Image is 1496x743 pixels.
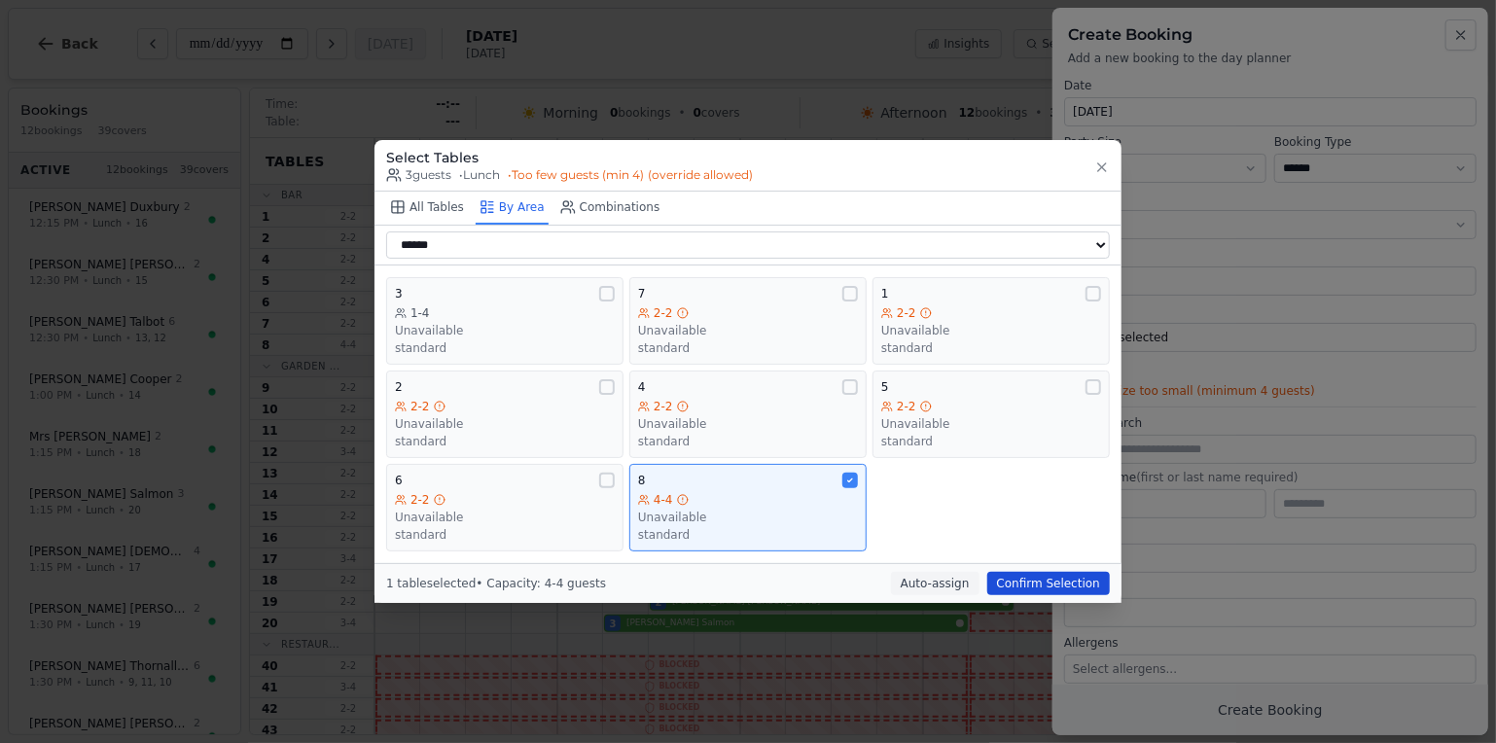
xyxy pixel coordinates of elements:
button: 42-2Unavailablestandard [629,371,867,458]
span: 4-4 [654,492,673,508]
div: standard [638,434,858,449]
div: standard [881,340,1101,356]
div: Unavailable [395,416,615,432]
span: 7 [638,286,646,301]
span: 2-2 [410,492,430,508]
button: Auto-assign [891,572,980,595]
span: 8 [638,473,646,488]
div: standard [395,434,615,449]
button: By Area [476,192,549,225]
button: All Tables [386,192,468,225]
span: 3 guests [386,167,451,183]
span: 5 [881,379,889,395]
div: Unavailable [881,416,1101,432]
span: 2-2 [654,305,673,321]
span: 2-2 [897,399,916,414]
div: standard [881,434,1101,449]
div: standard [638,340,858,356]
div: Unavailable [638,416,858,432]
div: standard [395,527,615,543]
button: 52-2Unavailablestandard [873,371,1110,458]
div: Unavailable [638,323,858,338]
span: 1 table selected • Capacity: 4-4 guests [386,577,606,590]
div: Unavailable [638,510,858,525]
span: 1-4 [410,305,430,321]
button: 22-2Unavailablestandard [386,371,623,458]
span: 2 [395,379,403,395]
button: 72-2Unavailablestandard [629,277,867,365]
div: standard [638,527,858,543]
span: 3 [395,286,403,301]
button: 62-2Unavailablestandard [386,464,623,551]
button: Confirm Selection [987,572,1110,595]
span: 2-2 [897,305,916,321]
span: 1 [881,286,889,301]
span: 2-2 [654,399,673,414]
div: Unavailable [395,510,615,525]
button: 84-4Unavailablestandard [629,464,867,551]
div: Unavailable [881,323,1101,338]
span: 6 [395,473,403,488]
span: • Too few guests (min 4) [508,167,753,183]
div: Unavailable [395,323,615,338]
button: Combinations [556,192,664,225]
button: 31-4Unavailablestandard [386,277,623,365]
span: 4 [638,379,646,395]
h3: Select Tables [386,148,753,167]
span: 2-2 [410,399,430,414]
button: 12-2Unavailablestandard [873,277,1110,365]
span: • Lunch [459,167,500,183]
div: standard [395,340,615,356]
span: (override allowed) [648,167,753,183]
